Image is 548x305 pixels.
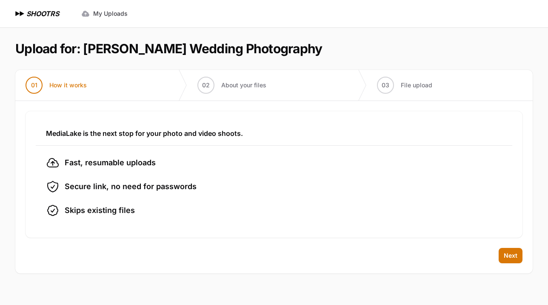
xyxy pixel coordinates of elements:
[15,41,322,56] h1: Upload for: [PERSON_NAME] Wedding Photography
[221,81,266,89] span: About your files
[14,9,59,19] a: SHOOTRS SHOOTRS
[26,9,59,19] h1: SHOOTRS
[46,128,502,138] h3: MediaLake is the next stop for your photo and video shoots.
[14,9,26,19] img: SHOOTRS
[76,6,133,21] a: My Uploads
[202,81,210,89] span: 02
[65,157,156,169] span: Fast, resumable uploads
[31,81,37,89] span: 01
[382,81,389,89] span: 03
[504,251,517,260] span: Next
[65,181,197,193] span: Secure link, no need for passwords
[93,9,128,18] span: My Uploads
[367,70,442,101] button: 03 File upload
[187,70,277,101] button: 02 About your files
[49,81,87,89] span: How it works
[15,70,97,101] button: 01 How it works
[65,204,135,216] span: Skips existing files
[401,81,432,89] span: File upload
[499,248,522,263] button: Next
